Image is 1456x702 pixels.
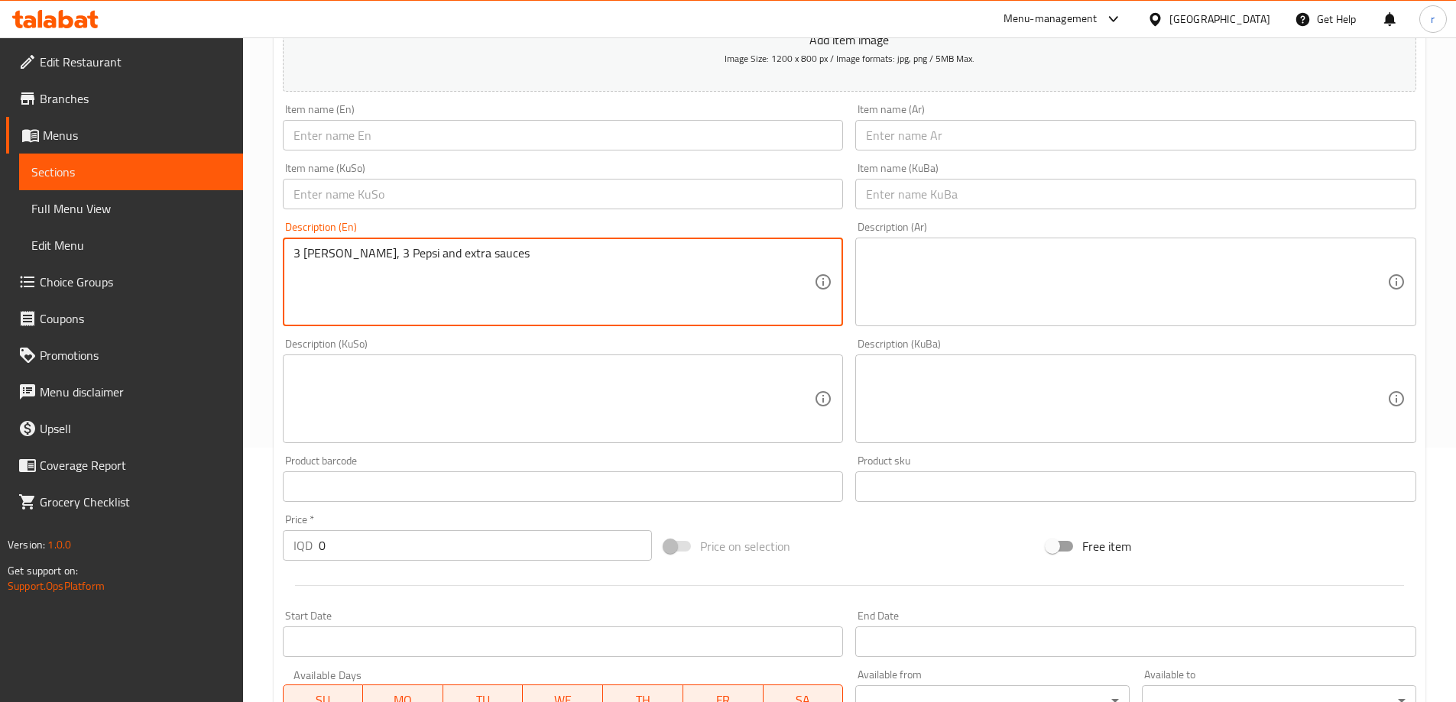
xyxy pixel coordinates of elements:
input: Enter name En [283,120,844,150]
textarea: 3 [PERSON_NAME], 3 Pepsi and extra sauces [293,246,815,319]
span: Version: [8,535,45,555]
div: Menu-management [1004,10,1098,28]
span: Promotions [40,346,231,364]
input: Enter name Ar [855,120,1416,150]
a: Edit Restaurant [6,44,243,80]
a: Branches [6,80,243,117]
a: Menu disclaimer [6,374,243,410]
a: Grocery Checklist [6,484,243,520]
span: Price on selection [700,537,790,555]
a: Sections [19,154,243,190]
span: Edit Menu [31,236,231,254]
span: Coverage Report [40,456,231,474]
a: Support.OpsPlatform [8,576,105,596]
a: Full Menu View [19,190,243,227]
span: Sections [31,163,231,181]
a: Coupons [6,300,243,337]
span: Get support on: [8,561,78,581]
span: Full Menu View [31,199,231,218]
input: Please enter product barcode [283,471,844,502]
span: 1.0.0 [47,535,71,555]
a: Promotions [6,337,243,374]
input: Enter name KuSo [283,179,844,209]
span: Free item [1082,537,1131,555]
input: Please enter price [319,530,653,561]
a: Choice Groups [6,264,243,300]
a: Menus [6,117,243,154]
span: Menu disclaimer [40,383,231,401]
a: Upsell [6,410,243,447]
p: Add item image [306,31,1393,49]
a: Edit Menu [19,227,243,264]
span: Edit Restaurant [40,53,231,71]
a: Coverage Report [6,447,243,484]
span: Menus [43,126,231,144]
span: Branches [40,89,231,108]
span: r [1431,11,1435,27]
div: [GEOGRAPHIC_DATA] [1169,11,1270,27]
span: Grocery Checklist [40,493,231,511]
span: Choice Groups [40,273,231,291]
input: Enter name KuBa [855,179,1416,209]
span: Image Size: 1200 x 800 px / Image formats: jpg, png / 5MB Max. [725,50,974,67]
span: Coupons [40,309,231,328]
p: IQD [293,536,313,555]
span: Upsell [40,419,231,438]
input: Please enter product sku [855,471,1416,502]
